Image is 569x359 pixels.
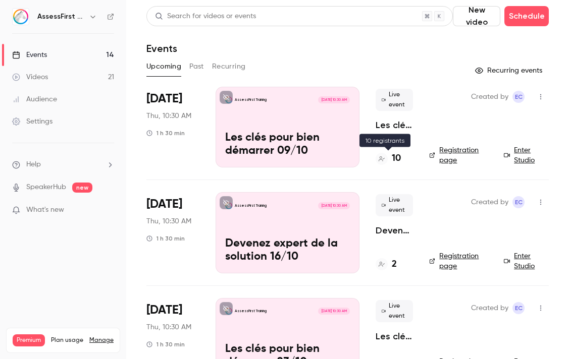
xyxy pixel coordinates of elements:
span: Created by [471,91,508,103]
a: Registration page [429,251,492,271]
div: Settings [12,116,53,127]
li: help-dropdown-opener [12,159,114,170]
button: Recurring events [471,63,549,79]
div: Oct 9 Thu, 10:30 AM (Europe/Paris) [146,87,199,167]
span: [DATE] [146,302,182,318]
span: Emmanuelle Cortes [512,196,525,208]
a: Manage [89,336,114,344]
span: Created by [471,196,508,208]
h4: 10 [392,152,401,165]
h1: Events [146,42,177,54]
p: Devenez expert de la solution 16/10 [225,237,350,264]
div: 1 h 30 min [146,340,185,348]
a: 2 [376,258,397,271]
a: Devenez expert de la solution 16/10 [376,224,413,236]
span: [DATE] 10:30 AM [318,202,349,209]
span: new [72,183,92,193]
button: New video [453,6,500,26]
span: EC [515,302,523,314]
div: Audience [12,94,57,104]
p: AssessFirst Training [235,97,267,102]
div: Events [12,50,47,60]
a: Enter Studio [504,145,549,165]
a: SpeakerHub [26,182,66,193]
a: Les clés pour bien démarrer 09/10AssessFirst Training[DATE] 10:30 AMLes clés pour bien démarrer 0... [216,87,359,167]
span: Thu, 10:30 AM [146,216,191,226]
span: Plan usage [51,336,83,344]
span: [DATE] 10:30 AM [318,308,349,315]
button: Recurring [212,58,246,75]
span: Premium [13,334,45,346]
div: 1 h 30 min [146,129,185,137]
div: Videos [12,72,48,82]
span: [DATE] [146,196,182,212]
p: AssessFirst Training [235,203,267,208]
span: Emmanuelle Cortes [512,302,525,314]
button: Upcoming [146,58,181,75]
p: AssessFirst Training [235,309,267,314]
div: Oct 16 Thu, 10:30 AM (Europe/Paris) [146,192,199,273]
a: Les clés pour bien démarrer 09/10 [376,119,413,131]
a: Les clés pour bien démarrer 23/10 [376,330,413,342]
h6: AssessFirst Training [37,12,85,22]
span: EC [515,91,523,103]
h4: 2 [392,258,397,271]
span: Live event [376,194,413,216]
span: Help [26,159,41,170]
iframe: Noticeable Trigger [102,206,114,215]
div: Search for videos or events [155,11,256,22]
span: Thu, 10:30 AM [146,322,191,332]
div: 1 h 30 min [146,234,185,243]
button: Past [189,58,204,75]
a: Enter Studio [504,251,549,271]
img: AssessFirst Training [13,9,29,25]
span: Thu, 10:30 AM [146,111,191,121]
a: 10 [376,152,401,165]
a: Registration page [429,145,492,165]
span: Live event [376,300,413,322]
span: What's new [26,205,64,215]
span: Emmanuelle Cortes [512,91,525,103]
span: [DATE] 10:30 AM [318,96,349,103]
p: Les clés pour bien démarrer 09/10 [225,132,350,158]
a: Devenez expert de la solution 16/10AssessFirst Training[DATE] 10:30 AMDevenez expert de la soluti... [216,192,359,273]
span: [DATE] [146,91,182,107]
span: Created by [471,302,508,314]
button: Schedule [504,6,549,26]
span: EC [515,196,523,208]
span: Live event [376,89,413,111]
